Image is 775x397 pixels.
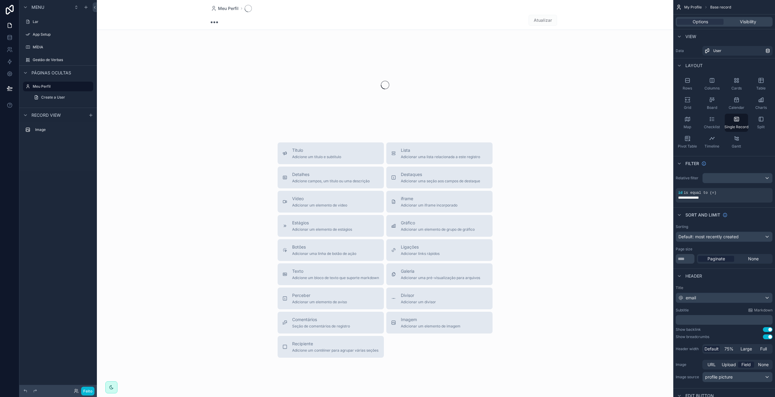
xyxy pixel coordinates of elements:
font: Lar [33,19,38,24]
font: Páginas ocultas [31,70,71,75]
button: profile picture [702,372,773,382]
span: Calendar [729,105,744,110]
span: URL [707,362,716,368]
label: Image source [676,375,700,379]
span: Large [740,346,752,352]
button: Gantt [725,133,748,151]
button: Cards [725,75,748,93]
label: Image [35,127,91,132]
button: Default: most recently created [676,232,773,242]
span: Paginate [707,256,725,262]
span: Layout [685,63,703,69]
button: email [676,293,773,303]
label: Page size [676,247,692,252]
button: Board [700,94,724,112]
span: Checklist [704,125,720,129]
label: Title [676,285,773,290]
span: Filter [685,161,699,167]
label: Data [676,48,700,53]
button: Checklist [700,114,724,132]
font: Meu Perfil [33,84,51,89]
button: Charts [749,94,773,112]
a: Meu Perfil [211,5,239,11]
span: Markdown [754,308,773,313]
button: Rows [676,75,699,93]
a: Create a User [30,93,93,102]
span: Single Record [724,125,748,129]
span: Default: most recently created [678,234,739,239]
span: Full [760,346,767,352]
span: Default [704,346,719,352]
span: Timeline [704,144,719,149]
button: Grid [676,94,699,112]
span: 75% [724,346,734,352]
span: Visibility [740,19,756,25]
span: Split [757,125,765,129]
a: MÍDIA [23,42,93,52]
a: Gestão de Verbas [23,55,93,65]
a: App Setup [23,30,93,39]
font: Menu [31,5,44,10]
div: Show breadcrumbs [676,334,709,339]
label: Subtitle [676,308,689,313]
span: Columns [704,86,720,91]
button: Table [749,75,773,93]
span: Board [707,105,717,110]
span: Grid [684,105,691,110]
span: Map [684,125,691,129]
span: Options [693,19,708,25]
span: Sort And Limit [685,212,720,218]
span: My Profile [684,5,702,10]
font: Meu Perfil [218,6,239,11]
span: is equal to (=) [684,191,716,195]
button: Calendar [725,94,748,112]
span: None [758,362,769,368]
label: Image [676,362,700,367]
button: Timeline [700,133,724,151]
span: Gantt [732,144,741,149]
button: Columns [700,75,724,93]
span: User [713,48,721,53]
span: profile picture [705,374,733,380]
span: Upload [722,362,736,368]
div: scrollable content [676,315,773,325]
button: Map [676,114,699,132]
button: Pivot Table [676,133,699,151]
label: App Setup [33,32,92,37]
span: Table [756,86,766,91]
span: Charts [755,105,767,110]
a: Lar [23,17,93,27]
span: Cards [731,86,742,91]
span: None [748,256,759,262]
span: Rows [683,86,692,91]
div: scrollable content [19,122,97,141]
button: Feito [81,387,94,395]
button: Split [749,114,773,132]
label: Relative filter [676,176,700,181]
span: Pivot Table [678,144,697,149]
a: Markdown [748,308,773,313]
span: email [686,295,696,301]
label: Header width [676,347,700,351]
span: View [685,34,696,40]
span: Base record [710,5,731,10]
font: MÍDIA [33,45,43,49]
a: User [702,46,773,56]
font: Gestão de Verbas [33,57,63,62]
button: Single Record [725,114,748,132]
div: Show backlink [676,327,701,332]
span: Header [685,273,702,279]
span: Field [741,362,751,368]
a: Meu Perfil [23,82,93,91]
span: Record view [31,112,61,118]
span: Create a User [41,95,65,100]
font: Feito [83,389,92,393]
label: Sorting [676,224,688,229]
span: id [678,191,682,195]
